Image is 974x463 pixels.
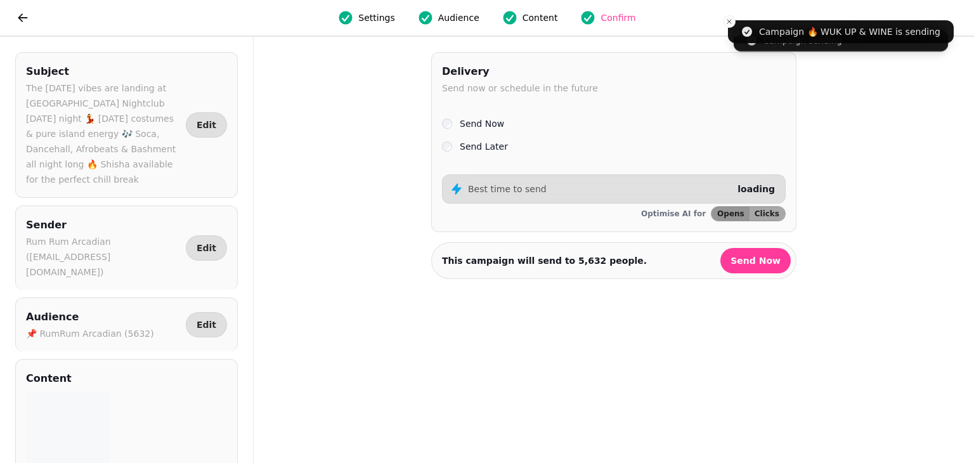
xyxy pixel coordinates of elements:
span: Confirm [601,11,635,24]
p: Optimise AI for [641,209,706,219]
span: Opens [717,210,744,218]
p: Rum Rum Arcadian ([EMAIL_ADDRESS][DOMAIN_NAME]) [26,234,181,280]
p: The [DATE] vibes are landing at [GEOGRAPHIC_DATA] Nightclub [DATE] night 💃 [DATE] costumes & pure... [26,81,181,187]
span: Audience [438,11,479,24]
p: This campaign will send to people. [442,254,647,267]
span: Settings [358,11,394,24]
h2: Audience [26,308,154,326]
label: Send Later [460,139,508,154]
span: Content [523,11,558,24]
span: Send Now [730,256,781,265]
button: Edit [186,312,227,337]
strong: 5,632 [578,256,606,266]
button: go back [10,5,36,30]
h2: Delivery [442,63,598,81]
span: Clicks [755,210,779,218]
button: Edit [186,235,227,261]
span: Edit [197,121,216,129]
h2: Subject [26,63,181,81]
button: Send Now [720,248,791,273]
span: loading [737,184,775,194]
button: Close toast [723,15,736,28]
h2: Sender [26,216,181,234]
h2: Content [26,370,72,388]
button: Clicks [750,207,785,221]
button: Opens [711,207,750,221]
span: Edit [197,320,216,329]
label: Send Now [460,116,504,131]
p: 📌 RumRum Arcadian (5632) [26,326,154,341]
p: Best time to send [468,183,547,195]
div: Campaign 🔥 WUK UP & WINE is sending [759,25,940,38]
p: Send now or schedule in the future [442,81,598,96]
span: Edit [197,244,216,252]
button: Edit [186,112,227,138]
